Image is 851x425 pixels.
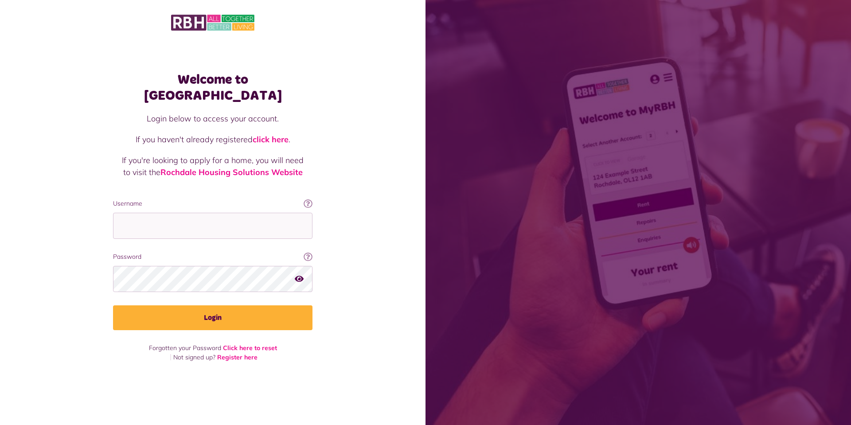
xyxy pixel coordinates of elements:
[113,305,312,330] button: Login
[173,353,215,361] span: Not signed up?
[217,353,258,361] a: Register here
[122,113,304,125] p: Login below to access your account.
[160,167,303,177] a: Rochdale Housing Solutions Website
[171,13,254,32] img: MyRBH
[253,134,289,144] a: click here
[149,344,221,352] span: Forgotten your Password
[122,154,304,178] p: If you're looking to apply for a home, you will need to visit the
[113,252,312,261] label: Password
[113,72,312,104] h1: Welcome to [GEOGRAPHIC_DATA]
[113,199,312,208] label: Username
[122,133,304,145] p: If you haven't already registered .
[223,344,277,352] a: Click here to reset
